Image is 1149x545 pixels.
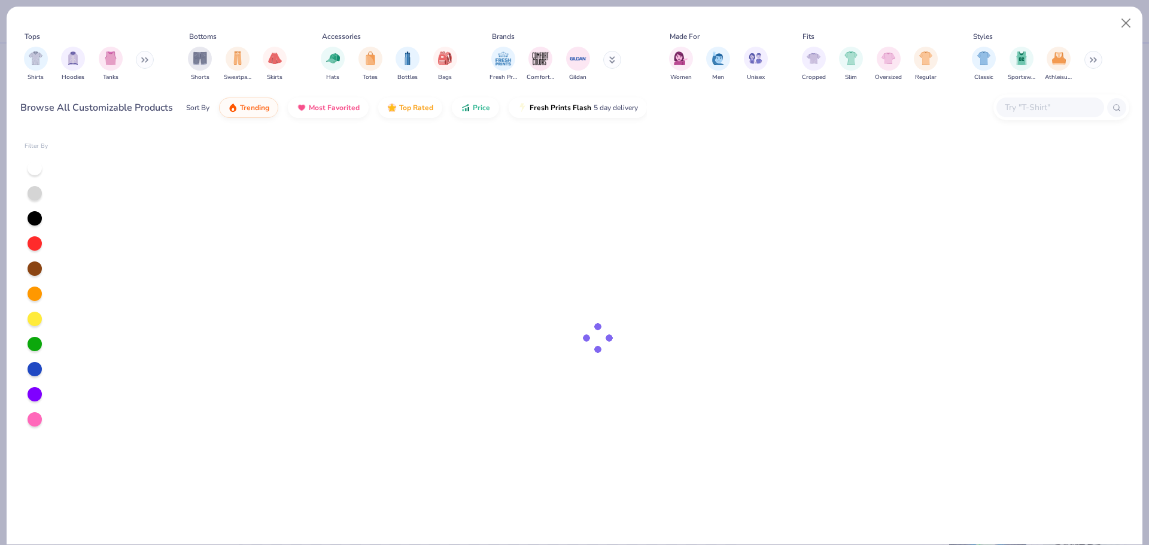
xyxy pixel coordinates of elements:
div: filter for Men [706,47,730,82]
img: Shirts Image [29,51,42,65]
span: Most Favorited [309,103,360,112]
div: filter for Totes [358,47,382,82]
button: Price [452,98,499,118]
button: filter button [99,47,123,82]
span: Fresh Prints Flash [530,103,591,112]
div: filter for Bottles [396,47,420,82]
button: filter button [875,47,902,82]
div: filter for Shirts [24,47,48,82]
img: Hoodies Image [66,51,80,65]
div: filter for Women [669,47,693,82]
div: Bottoms [189,31,217,42]
div: Styles [973,31,993,42]
button: Close [1115,12,1138,35]
img: Bottles Image [401,51,414,65]
div: filter for Classic [972,47,996,82]
button: filter button [669,47,693,82]
button: filter button [263,47,287,82]
button: filter button [61,47,85,82]
img: Oversized Image [881,51,895,65]
div: Tops [25,31,40,42]
img: TopRated.gif [387,103,397,112]
span: Shorts [191,73,209,82]
span: Oversized [875,73,902,82]
span: Totes [363,73,378,82]
img: Cropped Image [807,51,820,65]
span: Gildan [569,73,586,82]
span: Shirts [28,73,44,82]
div: Fits [803,31,814,42]
button: Top Rated [378,98,442,118]
button: filter button [321,47,345,82]
span: Price [473,103,490,112]
span: Hoodies [62,73,84,82]
div: filter for Bags [433,47,457,82]
img: trending.gif [228,103,238,112]
button: filter button [1008,47,1035,82]
span: Regular [915,73,937,82]
div: filter for Sportswear [1008,47,1035,82]
img: Fresh Prints Image [494,50,512,68]
div: filter for Hoodies [61,47,85,82]
img: Hats Image [326,51,340,65]
button: Fresh Prints Flash5 day delivery [509,98,647,118]
button: filter button [839,47,863,82]
div: Browse All Customizable Products [20,101,173,115]
button: filter button [914,47,938,82]
button: filter button [358,47,382,82]
div: filter for Tanks [99,47,123,82]
img: Shorts Image [193,51,207,65]
div: filter for Cropped [802,47,826,82]
img: Bags Image [438,51,451,65]
div: filter for Gildan [566,47,590,82]
img: Unisex Image [749,51,762,65]
button: filter button [224,47,251,82]
span: Tanks [103,73,118,82]
span: Hats [326,73,339,82]
button: filter button [396,47,420,82]
div: filter for Unisex [744,47,768,82]
button: filter button [490,47,517,82]
span: Sportswear [1008,73,1035,82]
button: Trending [219,98,278,118]
img: Skirts Image [268,51,282,65]
div: filter for Slim [839,47,863,82]
img: Gildan Image [569,50,587,68]
img: most_fav.gif [297,103,306,112]
img: flash.gif [518,103,527,112]
img: Sweatpants Image [231,51,244,65]
img: Classic Image [977,51,991,65]
img: Totes Image [364,51,377,65]
span: Athleisure [1045,73,1072,82]
button: filter button [802,47,826,82]
button: filter button [433,47,457,82]
button: Most Favorited [288,98,369,118]
img: Sportswear Image [1015,51,1028,65]
span: Top Rated [399,103,433,112]
span: Trending [240,103,269,112]
div: filter for Comfort Colors [527,47,554,82]
span: Comfort Colors [527,73,554,82]
div: filter for Fresh Prints [490,47,517,82]
img: Comfort Colors Image [531,50,549,68]
img: Tanks Image [104,51,117,65]
span: Fresh Prints [490,73,517,82]
button: filter button [527,47,554,82]
div: Accessories [322,31,361,42]
div: Made For [670,31,700,42]
span: 5 day delivery [594,101,638,115]
img: Athleisure Image [1052,51,1066,65]
div: filter for Oversized [875,47,902,82]
div: filter for Skirts [263,47,287,82]
img: Women Image [674,51,688,65]
div: filter for Shorts [188,47,212,82]
div: filter for Athleisure [1045,47,1072,82]
input: Try "T-Shirt" [1004,101,1096,114]
div: filter for Regular [914,47,938,82]
img: Slim Image [844,51,858,65]
span: Slim [845,73,857,82]
span: Cropped [802,73,826,82]
button: filter button [24,47,48,82]
span: Skirts [267,73,282,82]
img: Regular Image [919,51,933,65]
